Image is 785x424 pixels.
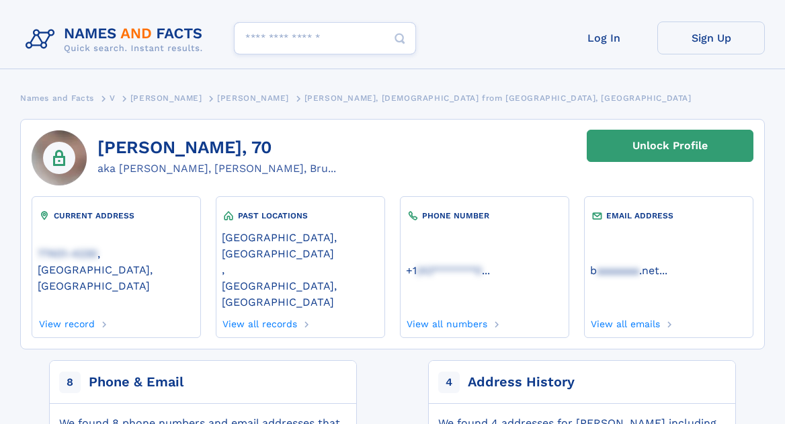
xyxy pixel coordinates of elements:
a: Names and Facts [20,89,94,106]
a: Log In [550,22,657,54]
div: PAST LOCATIONS [222,209,379,222]
a: baaaaaaa.net [590,263,659,277]
a: [GEOGRAPHIC_DATA], [GEOGRAPHIC_DATA] [222,278,379,308]
span: [PERSON_NAME], [DEMOGRAPHIC_DATA] from [GEOGRAPHIC_DATA], [GEOGRAPHIC_DATA] [304,93,692,103]
input: search input [234,22,416,54]
a: View all records [222,314,298,329]
a: V [110,89,116,106]
a: Unlock Profile [587,130,753,162]
div: EMAIL ADDRESS [590,209,747,222]
span: 77401-4230 [38,247,97,260]
div: , [222,222,379,314]
div: aka [PERSON_NAME], [PERSON_NAME], Bru... [97,161,336,177]
a: Sign Up [657,22,765,54]
a: View all numbers [406,314,488,329]
span: V [110,93,116,103]
div: Unlock Profile [632,130,708,161]
span: 4 [438,372,460,393]
a: View all emails [590,314,661,329]
a: View record [38,314,95,329]
a: [PERSON_NAME] [217,89,289,106]
span: [PERSON_NAME] [130,93,202,103]
div: CURRENT ADDRESS [38,209,195,222]
a: ... [406,264,563,277]
img: Logo Names and Facts [20,22,214,58]
button: Search Button [384,22,416,55]
span: [PERSON_NAME] [217,93,289,103]
div: Address History [468,373,575,392]
a: [PERSON_NAME] [130,89,202,106]
div: Phone & Email [89,373,183,392]
span: aaaaaaa [597,264,639,277]
a: 77401-4230, [GEOGRAPHIC_DATA], [GEOGRAPHIC_DATA] [38,246,195,292]
h1: [PERSON_NAME], 70 [97,138,336,158]
span: 8 [59,372,81,393]
a: [GEOGRAPHIC_DATA], [GEOGRAPHIC_DATA] [222,230,379,260]
div: PHONE NUMBER [406,209,563,222]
